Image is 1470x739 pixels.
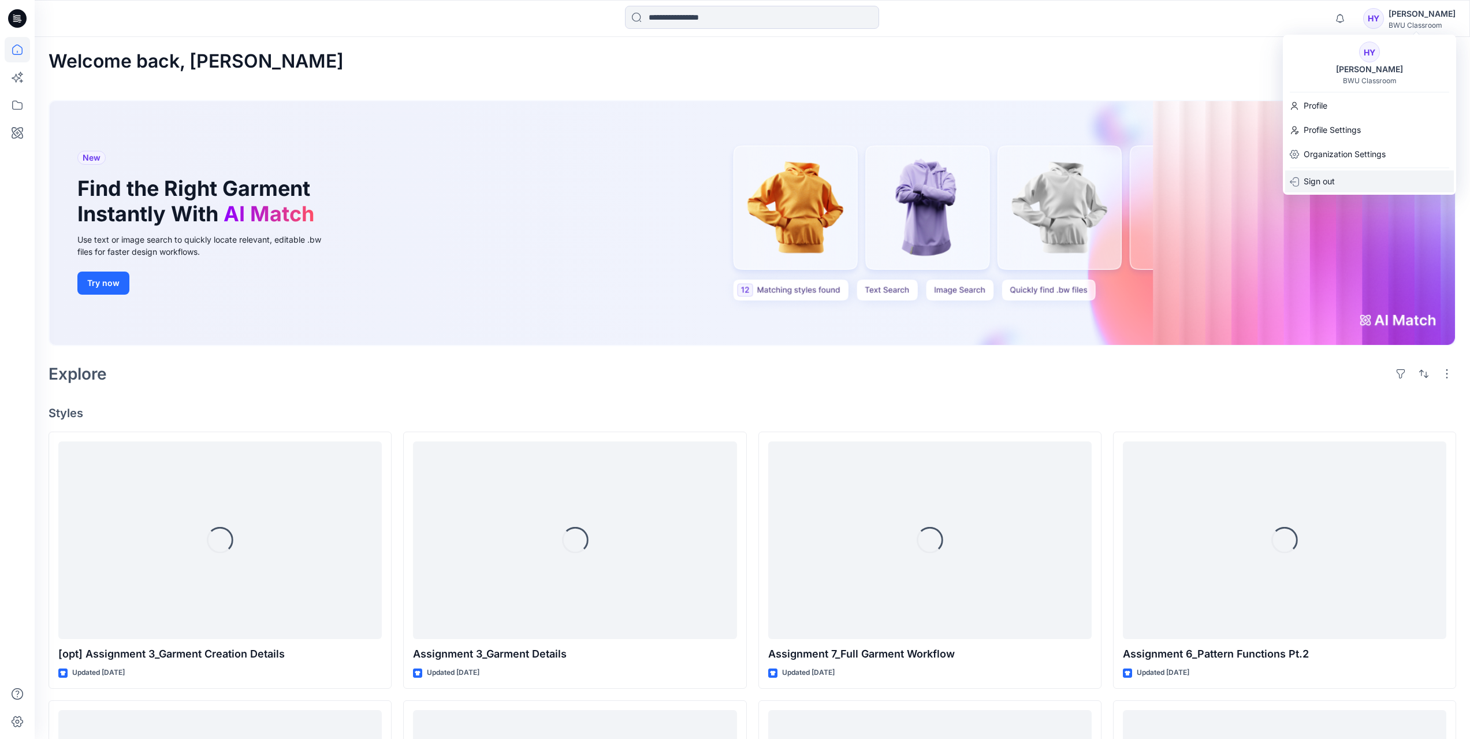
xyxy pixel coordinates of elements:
[83,151,101,165] span: New
[77,272,129,295] button: Try now
[1389,21,1456,29] div: BWU Classroom
[1304,170,1335,192] p: Sign out
[1304,119,1361,141] p: Profile Settings
[1329,62,1410,76] div: [PERSON_NAME]
[782,667,835,679] p: Updated [DATE]
[1343,76,1397,85] div: BWU Classroom
[1389,7,1456,21] div: [PERSON_NAME]
[427,667,479,679] p: Updated [DATE]
[49,51,344,72] h2: Welcome back, [PERSON_NAME]
[1304,143,1386,165] p: Organization Settings
[1283,95,1456,117] a: Profile
[1283,119,1456,141] a: Profile Settings
[1123,646,1446,662] p: Assignment 6_Pattern Functions Pt.2
[77,233,337,258] div: Use text or image search to quickly locate relevant, editable .bw files for faster design workflows.
[49,406,1456,420] h4: Styles
[49,365,107,383] h2: Explore
[768,646,1092,662] p: Assignment 7_Full Garment Workflow
[1304,95,1327,117] p: Profile
[224,201,314,226] span: AI Match
[77,176,320,226] h1: Find the Right Garment Instantly With
[58,646,382,662] p: [opt] Assignment 3_Garment Creation Details
[72,667,125,679] p: Updated [DATE]
[1363,8,1384,29] div: HY
[1137,667,1189,679] p: Updated [DATE]
[413,646,736,662] p: Assignment 3_Garment Details
[1283,143,1456,165] a: Organization Settings
[1359,42,1380,62] div: HY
